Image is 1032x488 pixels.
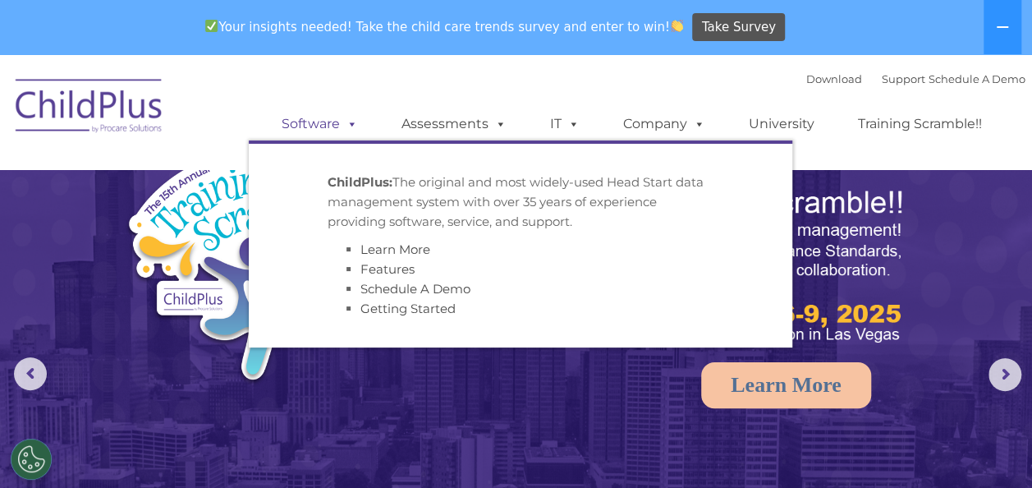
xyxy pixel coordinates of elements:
a: Schedule A Demo [360,281,470,297]
button: Cookies Settings [11,439,52,480]
a: Assessments [385,108,523,140]
img: ✅ [205,20,218,32]
font: | [806,72,1025,85]
p: The original and most widely-used Head Start data management system with over 35 years of experie... [328,173,713,232]
img: ChildPlus by Procare Solutions [7,67,172,150]
a: University [732,108,831,140]
img: 👏 [671,20,683,32]
span: Take Survey [702,13,776,42]
a: Support [882,72,925,85]
strong: ChildPlus: [328,174,392,190]
a: Features [360,261,415,277]
a: IT [534,108,596,140]
span: Your insights needed! Take the child care trends survey and enter to win! [199,11,690,43]
a: Getting Started [360,301,456,316]
a: Schedule A Demo [929,72,1025,85]
span: Last name [228,108,278,121]
a: Software [265,108,374,140]
a: Training Scramble!! [842,108,998,140]
a: Learn More [701,362,871,408]
a: Company [607,108,722,140]
a: Take Survey [692,13,785,42]
a: Download [806,72,862,85]
span: Phone number [228,176,298,188]
a: Learn More [360,242,430,257]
